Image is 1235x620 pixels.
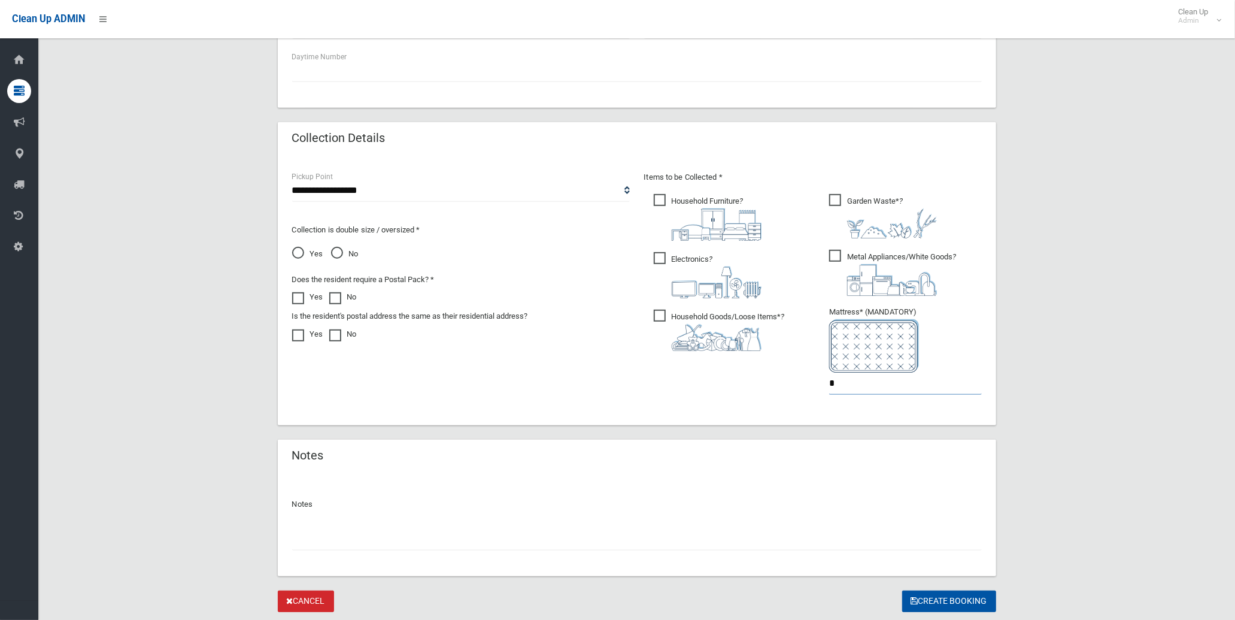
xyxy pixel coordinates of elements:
[829,250,956,296] span: Metal Appliances/White Goods
[654,252,761,298] span: Electronics
[847,208,937,238] img: 4fd8a5c772b2c999c83690221e5242e0.png
[12,13,85,25] span: Clean Up ADMIN
[278,591,334,613] a: Cancel
[829,307,982,373] span: Mattress* (MANDATORY)
[829,319,919,373] img: e7408bece873d2c1783593a074e5cb2f.png
[292,273,435,287] label: Does the resident require a Postal Pack? *
[847,252,956,296] i: ?
[1178,16,1208,25] small: Admin
[292,497,982,512] p: Notes
[292,309,528,323] label: Is the resident's postal address the same as their residential address?
[331,247,359,261] span: No
[654,310,785,351] span: Household Goods/Loose Items*
[672,196,761,241] i: ?
[847,196,937,238] i: ?
[847,264,937,296] img: 36c1b0289cb1767239cdd3de9e694f19.png
[672,208,761,241] img: aa9efdbe659d29b613fca23ba79d85cb.png
[829,194,937,238] span: Garden Waste*
[672,267,761,298] img: 394712a680b73dbc3d2a6a3a7ffe5a07.png
[292,223,630,237] p: Collection is double size / oversized *
[672,312,785,351] i: ?
[278,444,338,467] header: Notes
[329,327,357,341] label: No
[292,247,323,261] span: Yes
[292,290,323,304] label: Yes
[278,126,400,150] header: Collection Details
[654,194,761,241] span: Household Furniture
[1172,7,1220,25] span: Clean Up
[644,170,982,185] p: Items to be Collected *
[902,591,996,613] button: Create Booking
[672,324,761,351] img: b13cc3517677393f34c0a387616ef184.png
[329,290,357,304] label: No
[292,327,323,341] label: Yes
[672,255,761,298] i: ?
